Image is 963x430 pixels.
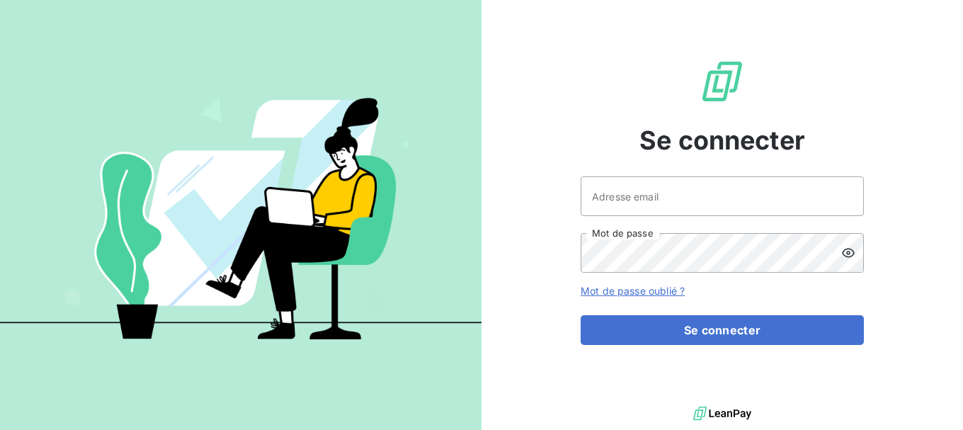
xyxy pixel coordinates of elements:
[693,403,751,424] img: logo
[581,315,864,345] button: Se connecter
[700,59,745,104] img: Logo LeanPay
[581,285,685,297] a: Mot de passe oublié ?
[639,121,805,159] span: Se connecter
[581,176,864,216] input: placeholder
